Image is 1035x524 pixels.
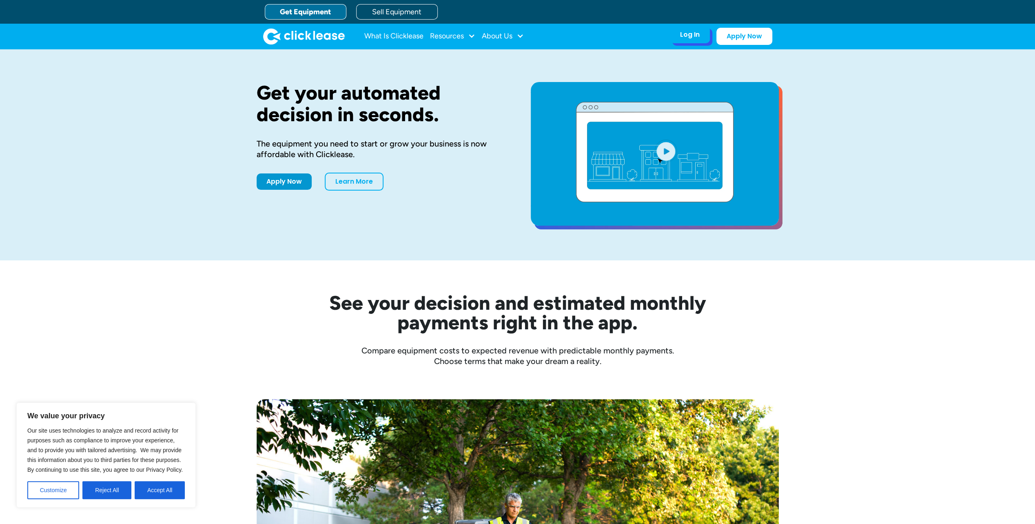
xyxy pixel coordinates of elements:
[257,138,505,160] div: The equipment you need to start or grow your business is now affordable with Clicklease.
[135,481,185,499] button: Accept All
[263,28,345,44] img: Clicklease logo
[430,28,475,44] div: Resources
[27,411,185,421] p: We value your privacy
[655,140,677,162] img: Blue play button logo on a light blue circular background
[325,173,383,191] a: Learn More
[716,28,772,45] a: Apply Now
[16,402,196,508] div: We value your privacy
[27,481,79,499] button: Customize
[27,427,183,473] span: Our site uses technologies to analyze and record activity for purposes such as compliance to impr...
[680,31,700,39] div: Log In
[257,173,312,190] a: Apply Now
[364,28,423,44] a: What Is Clicklease
[482,28,524,44] div: About Us
[531,82,779,226] a: open lightbox
[82,481,131,499] button: Reject All
[257,82,505,125] h1: Get your automated decision in seconds.
[356,4,438,20] a: Sell Equipment
[257,345,779,366] div: Compare equipment costs to expected revenue with predictable monthly payments. Choose terms that ...
[265,4,346,20] a: Get Equipment
[263,28,345,44] a: home
[289,293,746,332] h2: See your decision and estimated monthly payments right in the app.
